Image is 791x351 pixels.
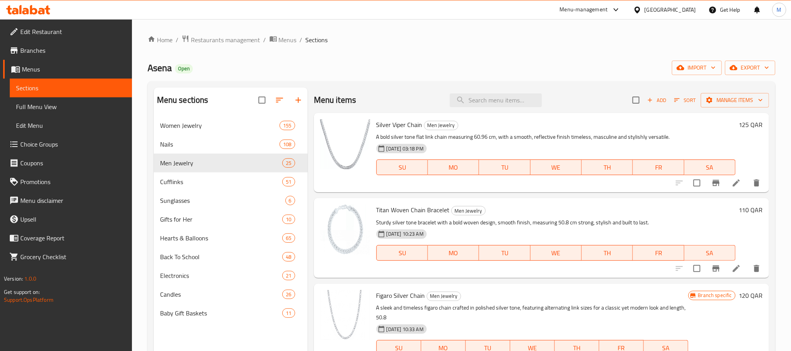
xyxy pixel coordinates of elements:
[688,247,732,259] span: SA
[376,204,450,216] span: Titan Woven Chain Bracelet
[383,326,427,333] span: [DATE] 10:33 AM
[531,159,582,175] button: WE
[669,94,701,106] span: Sort items
[283,216,294,223] span: 10
[10,116,132,135] a: Edit Menu
[3,191,132,210] a: Menu disclaimer
[582,159,633,175] button: TH
[428,245,479,261] button: MO
[707,259,725,278] button: Branch-specific-item
[427,292,461,301] span: Men Jewelry
[154,135,308,154] div: Nails108
[678,63,716,73] span: import
[3,210,132,229] a: Upsell
[383,145,427,152] span: [DATE] 03:18 PM
[154,285,308,304] div: Candles26
[314,94,356,106] h2: Menu items
[280,140,295,149] div: items
[452,206,485,215] span: Men Jewelry
[739,204,763,215] h6: 110 QAR
[732,264,741,273] a: Edit menu item
[777,5,782,14] span: M
[20,215,126,224] span: Upsell
[534,247,579,259] span: WE
[628,92,644,108] span: Select section
[672,94,698,106] button: Sort
[16,102,126,111] span: Full Menu View
[283,291,294,298] span: 26
[3,60,132,79] a: Menus
[22,64,126,74] span: Menus
[688,162,732,173] span: SA
[431,247,476,259] span: MO
[154,154,308,172] div: Men Jewelry25
[282,158,295,168] div: items
[3,135,132,154] a: Choice Groups
[672,61,722,75] button: import
[531,245,582,261] button: WE
[695,292,735,299] span: Branch specific
[283,178,294,186] span: 51
[732,178,741,188] a: Edit menu item
[154,266,308,285] div: Electronics21
[264,35,266,45] li: /
[3,172,132,191] a: Promotions
[157,94,208,106] h2: Menu sections
[380,247,425,259] span: SU
[280,141,294,148] span: 108
[160,158,283,168] span: Men Jewelry
[689,260,705,277] span: Select to update
[585,162,630,173] span: TH
[560,5,608,14] div: Menu-management
[176,35,178,45] li: /
[20,140,126,149] span: Choice Groups
[20,46,126,55] span: Branches
[376,119,422,131] span: Silver Viper Chain
[154,210,308,229] div: Gifts for Her10
[585,247,630,259] span: TH
[154,113,308,326] nav: Menu sections
[269,35,297,45] a: Menus
[191,35,260,45] span: Restaurants management
[636,247,681,259] span: FR
[20,158,126,168] span: Coupons
[160,196,285,205] div: Sunglasses
[289,91,308,109] button: Add section
[154,304,308,322] div: Baby Gift Baskets11
[3,154,132,172] a: Coupons
[283,235,294,242] span: 65
[160,121,280,130] div: Women Jewelry
[160,177,283,186] span: Cufflinks
[282,271,295,280] div: items
[280,121,295,130] div: items
[160,271,283,280] div: Electronics
[701,93,769,107] button: Manage items
[282,215,295,224] div: items
[148,35,173,45] a: Home
[270,91,289,109] span: Sort sections
[739,119,763,130] h6: 125 QAR
[3,41,132,60] a: Branches
[279,35,297,45] span: Menus
[633,245,684,261] button: FR
[16,83,126,93] span: Sections
[376,132,736,142] p: A bold silver tone flat link chain measuring 60.96 cm, with a smooth, reflective finish timeless,...
[24,274,36,284] span: 1.0.0
[300,35,303,45] li: /
[482,162,527,173] span: TU
[644,94,669,106] span: Add item
[160,233,283,243] span: Hearts & Balloons
[4,287,40,297] span: Get support on:
[16,121,126,130] span: Edit Menu
[534,162,579,173] span: WE
[283,253,294,261] span: 48
[689,175,705,191] span: Select to update
[160,252,283,261] span: Back To School
[479,159,530,175] button: TU
[428,159,479,175] button: MO
[154,229,308,247] div: Hearts & Balloons65
[10,79,132,97] a: Sections
[154,172,308,191] div: Cufflinks51
[175,65,193,72] span: Open
[160,140,280,149] span: Nails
